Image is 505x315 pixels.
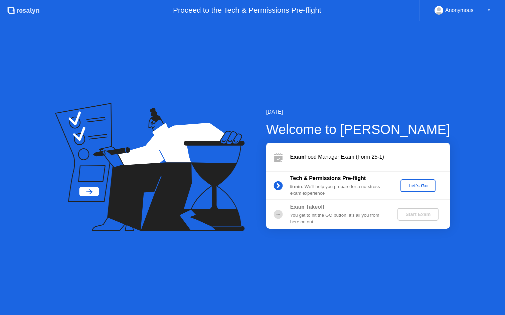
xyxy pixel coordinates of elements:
div: Let's Go [403,183,433,188]
div: : We’ll help you prepare for a no-stress exam experience [290,183,386,197]
b: Exam [290,154,305,160]
div: [DATE] [266,108,450,116]
div: You get to hit the GO button! It’s all you from here on out [290,212,386,226]
b: Exam Takeoff [290,204,325,210]
div: Food Manager Exam (Form 25-1) [290,153,450,161]
button: Start Exam [397,208,439,221]
b: 5 min [290,184,302,189]
button: Let's Go [400,179,436,192]
div: Anonymous [445,6,474,15]
div: Start Exam [400,212,436,217]
div: ▼ [487,6,491,15]
div: Welcome to [PERSON_NAME] [266,119,450,139]
b: Tech & Permissions Pre-flight [290,175,366,181]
